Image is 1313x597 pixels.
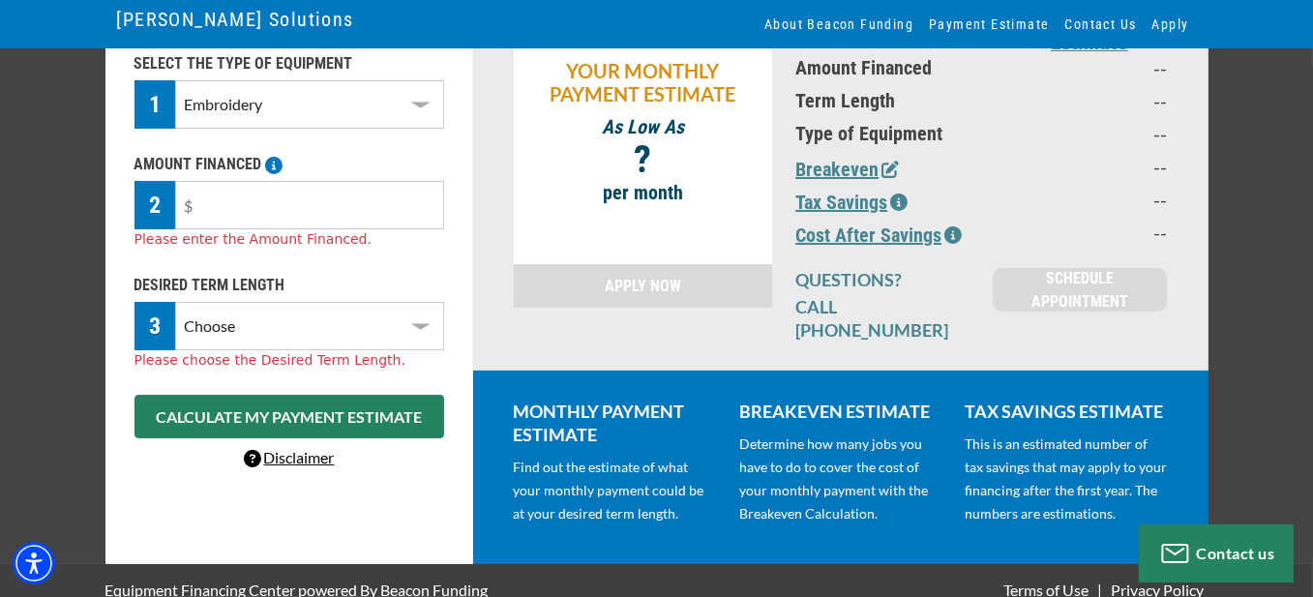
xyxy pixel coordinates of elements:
p: Find out the estimate of what your monthly payment could be at your desired term length. [514,456,716,525]
div: 1 [134,80,176,129]
p: Determine how many jobs you have to do to cover the cost of your monthly payment with the Breakev... [739,433,941,525]
p: AMOUNT FINANCED [134,153,444,176]
button: CALCULATE MY PAYMENT ESTIMATE [134,395,444,438]
p: ? [523,148,763,171]
input: $ [175,181,443,229]
p: -- [1026,221,1167,244]
a: [PERSON_NAME] Solutions [117,3,354,36]
p: BREAKEVEN ESTIMATE [739,400,941,423]
p: TAX SAVINGS ESTIMATE [965,400,1167,423]
a: APPLY NOW [514,264,773,308]
p: Term Length [795,89,1002,112]
p: Type of Equipment [795,122,1002,145]
p: CALL [PHONE_NUMBER] [795,295,970,342]
p: per month [523,181,763,204]
a: SCHEDULE APPOINTMENT [993,268,1167,312]
p: QUESTIONS? [795,268,970,291]
p: YOUR MONTHLY PAYMENT ESTIMATE [523,59,763,105]
p: DESIRED TERM LENGTH [134,274,444,297]
p: -- [1026,89,1167,112]
div: 2 [134,181,176,229]
p: -- [1026,155,1167,178]
button: Contact us [1139,524,1294,582]
div: 3 [134,302,176,350]
button: Cost After Savings [795,221,962,250]
p: MONTHLY PAYMENT ESTIMATE [514,400,716,446]
p: SELECT THE TYPE OF EQUIPMENT [134,52,444,75]
p: As Low As [523,115,763,138]
span: Contact us [1197,544,1275,562]
div: Accessibility Menu [13,542,55,584]
div: Please choose the Desired Term Length. [134,350,444,371]
button: Breakeven [795,155,899,184]
div: Please enter the Amount Financed. [134,229,444,250]
p: This is an estimated number of tax savings that may apply to your financing after the first year.... [965,433,1167,525]
button: Tax Savings [795,188,908,217]
a: Disclaimer [244,448,335,466]
p: -- [1026,188,1167,211]
p: -- [1026,56,1167,79]
p: -- [1026,122,1167,145]
p: Amount Financed [795,56,1002,79]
